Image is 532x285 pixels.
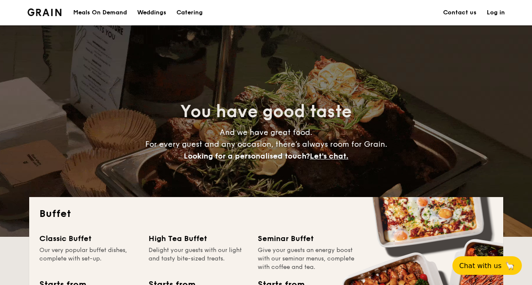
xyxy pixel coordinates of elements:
[184,151,310,161] span: Looking for a personalised touch?
[28,8,62,16] img: Grain
[145,128,387,161] span: And we have great food. For every guest and any occasion, there’s always room for Grain.
[149,233,248,244] div: High Tea Buffet
[258,233,357,244] div: Seminar Buffet
[39,233,138,244] div: Classic Buffet
[149,246,248,271] div: Delight your guests with our light and tasty bite-sized treats.
[39,246,138,271] div: Our very popular buffet dishes, complete with set-up.
[459,262,502,270] span: Chat with us
[505,261,515,271] span: 🦙
[39,207,493,221] h2: Buffet
[258,246,357,271] div: Give your guests an energy boost with our seminar menus, complete with coffee and tea.
[180,101,352,122] span: You have good taste
[452,256,522,275] button: Chat with us🦙
[310,151,348,161] span: Let's chat.
[28,8,62,16] a: Logotype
